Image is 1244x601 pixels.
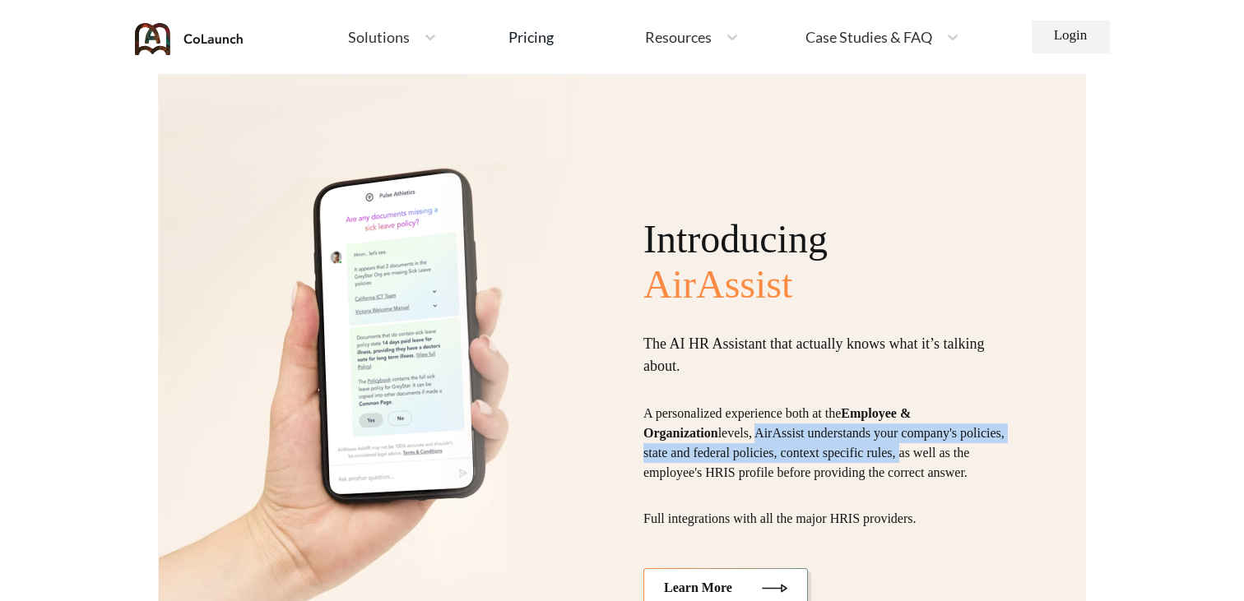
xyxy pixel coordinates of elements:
[643,404,1014,483] p: A personalized experience both at the levels, AirAssist understands your company's policies, stat...
[508,30,554,44] div: Pricing
[1032,21,1110,53] a: Login
[805,30,932,44] span: Case Studies & FAQ
[643,216,1014,261] span: Introducing
[645,30,712,44] span: Resources
[135,23,244,55] img: coLaunch
[348,30,410,44] span: Solutions
[643,333,1014,377] p: The AI HR Assistant that actually knows what it’s talking about.
[762,580,787,595] img: arrow
[643,261,1014,307] span: AirAssist
[508,22,554,52] a: Pricing
[643,509,1014,529] p: Full integrations with all the major HRIS providers.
